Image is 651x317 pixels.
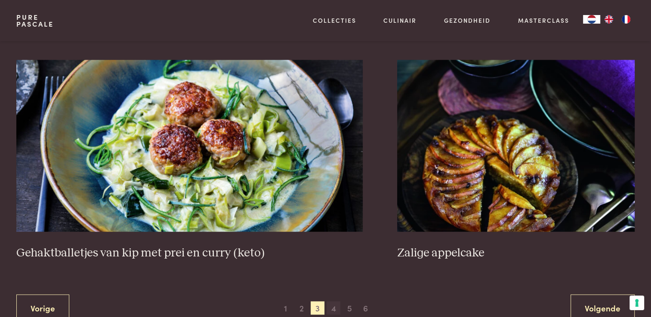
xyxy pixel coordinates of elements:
[16,60,363,232] img: Gehaktballetjes van kip met prei en curry (keto)
[327,301,340,315] span: 4
[279,301,293,315] span: 1
[359,301,373,315] span: 6
[397,60,635,260] a: Zalige appelcake Zalige appelcake
[397,245,635,260] h3: Zalige appelcake
[342,301,356,315] span: 5
[311,301,324,315] span: 3
[629,296,644,310] button: Uw voorkeuren voor toestemming voor trackingtechnologieën
[583,15,635,24] aside: Language selected: Nederlands
[16,245,363,260] h3: Gehaktballetjes van kip met prei en curry (keto)
[583,15,600,24] div: Language
[617,15,635,24] a: FR
[16,14,54,27] a: PurePascale
[313,16,356,25] a: Collecties
[383,16,417,25] a: Culinair
[518,16,569,25] a: Masterclass
[295,301,309,315] span: 2
[444,16,491,25] a: Gezondheid
[583,15,600,24] a: NL
[397,60,635,232] img: Zalige appelcake
[600,15,635,24] ul: Language list
[16,60,363,260] a: Gehaktballetjes van kip met prei en curry (keto) Gehaktballetjes van kip met prei en curry (keto)
[600,15,617,24] a: EN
